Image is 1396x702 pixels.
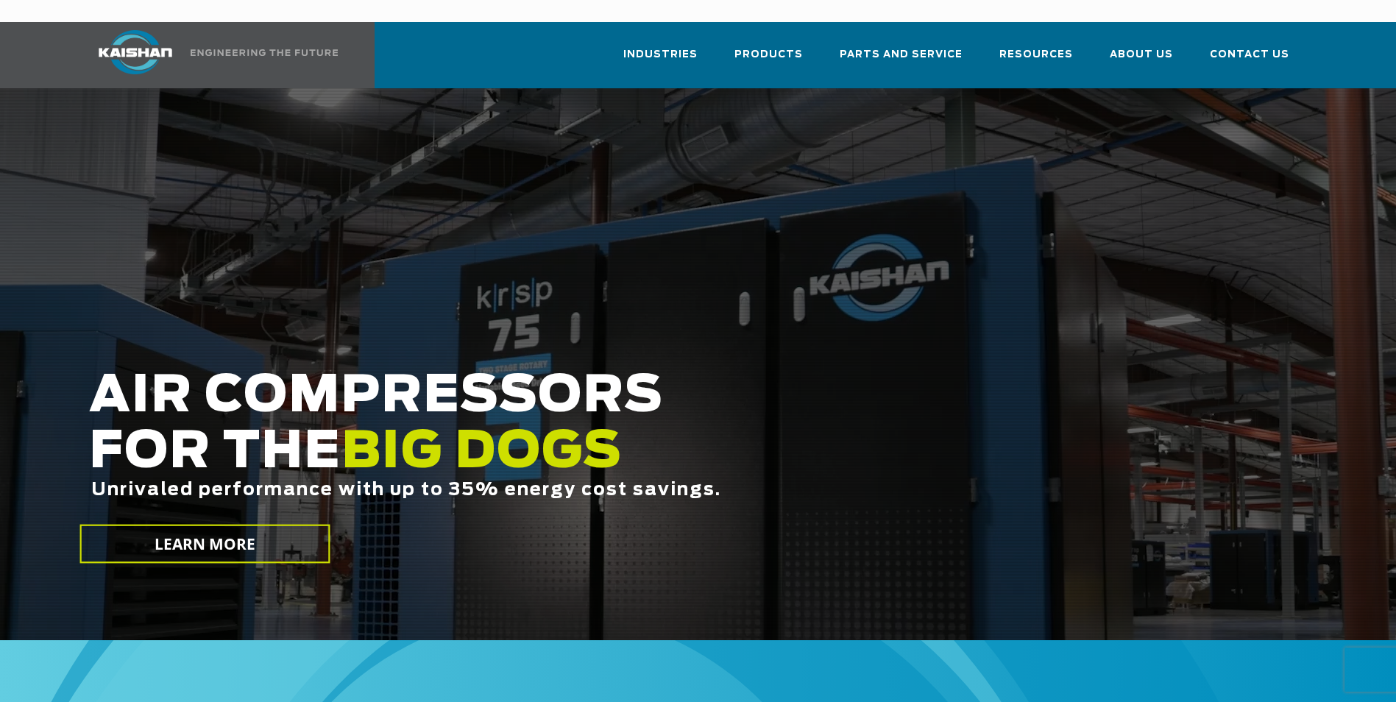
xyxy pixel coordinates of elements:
[734,46,803,63] span: Products
[840,35,963,85] a: Parts and Service
[91,481,721,499] span: Unrivaled performance with up to 35% energy cost savings.
[1110,35,1173,85] a: About Us
[79,525,330,564] a: LEARN MORE
[623,35,698,85] a: Industries
[999,35,1073,85] a: Resources
[191,49,338,56] img: Engineering the future
[1210,46,1289,63] span: Contact Us
[840,46,963,63] span: Parts and Service
[1110,46,1173,63] span: About Us
[999,46,1073,63] span: Resources
[734,35,803,85] a: Products
[80,22,341,88] a: Kaishan USA
[80,30,191,74] img: kaishan logo
[1210,35,1289,85] a: Contact Us
[341,428,623,478] span: BIG DOGS
[89,369,1102,546] h2: AIR COMPRESSORS FOR THE
[623,46,698,63] span: Industries
[154,533,255,555] span: LEARN MORE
